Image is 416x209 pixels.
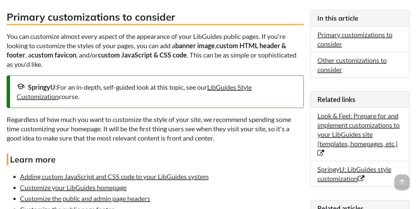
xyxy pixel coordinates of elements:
[17,82,297,101] div: For an in-depth, self-guided look at this topic, see our course.
[20,172,208,180] a: Adding custom JavaScript and CSS code to your LibGuides system
[317,14,402,23] h3: In this article
[395,175,409,183] a: arrow_upward
[20,183,127,191] a: Customize your LibGuides homepage
[98,51,187,59] strong: custom JavaScript & CSS code
[317,56,387,73] a: Other customizations to consider
[317,95,355,103] span: Related links
[17,82,25,90] span: school
[317,31,392,48] a: Primary customizations to consider
[317,112,400,157] a: Look & Feel: Prepare for and implement customizations to your LibGuides site (templates, homepage...
[31,51,76,59] strong: custom favicon
[175,42,215,50] strong: banner image
[7,115,304,143] p: Regardless of how much you want to customize the style of your site, we recommend spending some t...
[317,165,391,182] a: SpringyU: LibGuides style customization
[28,83,57,91] strong: SpringyU:
[7,32,304,69] p: You can customize almost every aspect of the appearance of your LibGuides public pages. If you're...
[7,154,304,165] h4: Learn more
[395,174,409,189] span: arrow_upward
[20,194,150,202] a: Customize the public and admin page headers
[7,10,304,25] h3: Primary customizations to consider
